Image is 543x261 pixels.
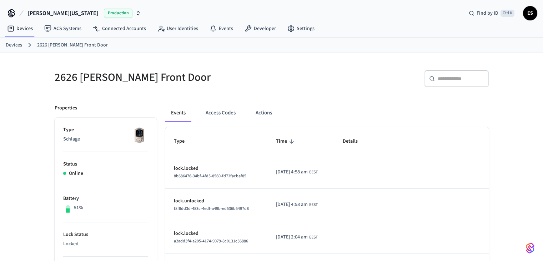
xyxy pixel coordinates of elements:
button: Actions [250,104,278,122]
span: Find by ID [477,10,498,17]
p: Locked [63,240,148,248]
p: lock.locked [174,230,259,237]
span: EEST [309,202,318,208]
a: Devices [1,22,39,35]
p: lock.locked [174,165,259,172]
a: User Identities [152,22,204,35]
span: ES [524,7,537,20]
a: Devices [6,41,22,49]
a: Settings [282,22,320,35]
span: [DATE] 2:04 am [276,233,308,241]
a: ACS Systems [39,22,87,35]
p: Lock Status [63,231,148,238]
div: Europe/Bucharest [276,233,318,241]
p: lock.unlocked [174,197,259,205]
a: Events [204,22,239,35]
p: Type [63,126,148,134]
div: Europe/Bucharest [276,201,318,208]
span: [DATE] 4:58 am [276,201,308,208]
p: Properties [55,104,77,112]
div: Europe/Bucharest [276,168,318,176]
a: Developer [239,22,282,35]
span: Time [276,136,296,147]
p: Status [63,161,148,168]
div: ant example [165,104,489,122]
span: [DATE] 4:58 am [276,168,308,176]
a: 2626 [PERSON_NAME] Front Door [37,41,108,49]
img: SeamLogoGradient.69752ec5.svg [526,242,534,254]
p: Battery [63,195,148,202]
span: Type [174,136,194,147]
span: EEST [309,169,318,176]
span: f8f8dd3d-483c-4edf-a49b-ed536b5497d8 [174,206,249,212]
span: 8b686476-34bf-4fd5-8560-fd72facbaf85 [174,173,246,179]
p: Online [69,170,83,177]
span: Ctrl K [501,10,514,17]
div: Find by IDCtrl K [463,7,520,20]
p: 51% [74,204,83,212]
span: Production [104,9,132,18]
button: ES [523,6,537,20]
button: Events [165,104,191,122]
span: a2add3f4-a205-4174-9079-8c0131c36886 [174,238,248,244]
button: Access Codes [200,104,241,122]
span: [PERSON_NAME][US_STATE] [28,9,98,18]
p: Schlage [63,136,148,143]
h5: 2626 [PERSON_NAME] Front Door [55,70,267,85]
span: Details [343,136,367,147]
a: Connected Accounts [87,22,152,35]
img: Schlage Sense Smart Deadbolt with Camelot Trim, Front [130,126,148,144]
span: EEST [309,234,318,241]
